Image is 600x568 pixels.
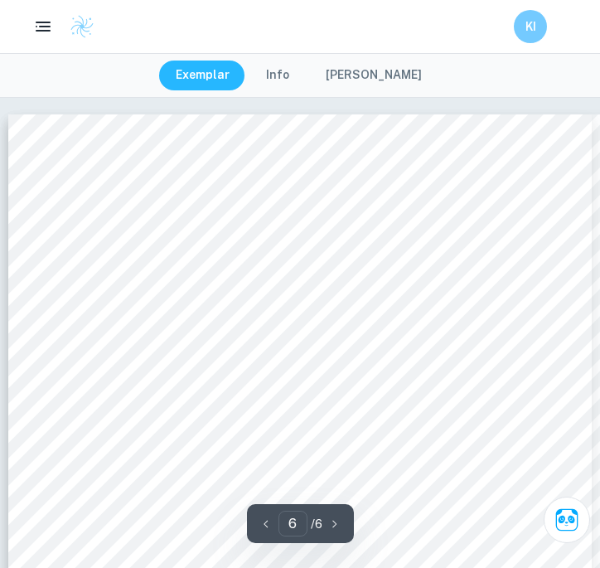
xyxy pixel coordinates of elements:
[249,61,306,90] button: Info
[514,10,547,43] button: KI
[544,497,590,543] button: Ask Clai
[309,61,438,90] button: [PERSON_NAME]
[70,14,94,39] img: Clastify logo
[159,61,246,90] button: Exemplar
[311,515,322,533] p: / 6
[521,17,540,36] h6: KI
[60,14,94,39] a: Clastify logo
